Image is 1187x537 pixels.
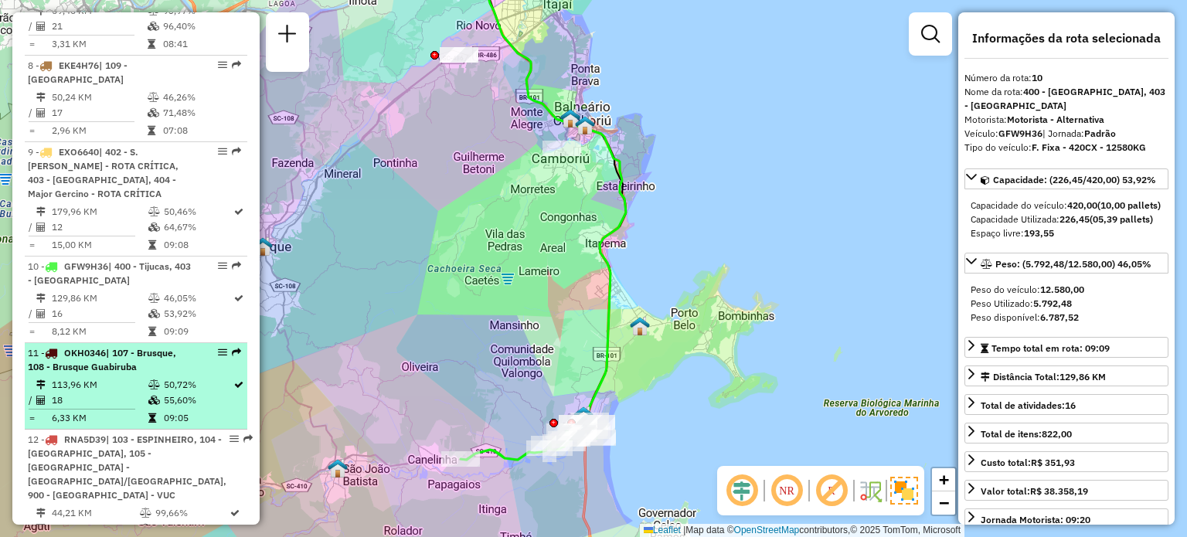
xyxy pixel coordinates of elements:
i: % de utilização da cubagem [140,524,151,533]
i: % de utilização do peso [148,93,159,102]
div: Atividade não roteirizada - GUERRILHA PIZZA [542,141,581,156]
span: | 103 - ESPINHEIRO, 104 - [GEOGRAPHIC_DATA], 105 -[GEOGRAPHIC_DATA] - [GEOGRAPHIC_DATA]/[GEOGRAPH... [28,433,226,501]
strong: R$ 38.358,19 [1030,485,1088,497]
td: 44,21 KM [51,505,139,521]
strong: Motorista - Alternativa [1007,114,1104,125]
td: 17 [51,105,147,121]
i: Tempo total em rota [148,39,155,49]
i: Tempo total em rota [148,413,156,423]
span: Tempo total em rota: 09:09 [991,342,1110,354]
td: / [28,19,36,34]
strong: 16 [1065,399,1076,411]
a: Tempo total em rota: 09:09 [964,337,1168,358]
span: Total de atividades: [981,399,1076,411]
span: EKE4H76 [59,59,99,71]
i: Total de Atividades [36,223,46,232]
strong: 193,55 [1024,227,1054,239]
a: Capacidade: (226,45/420,00) 53,92% [964,168,1168,189]
em: Opções [230,434,239,444]
td: 55,60% [163,393,233,408]
div: Custo total: [981,456,1075,470]
strong: Padrão [1084,127,1116,139]
td: 50,46% [163,204,233,219]
strong: 420,00 [1067,199,1097,211]
td: 20 [51,521,139,536]
td: 12 [51,219,148,235]
a: Zoom out [932,491,955,515]
img: PA PORTO BELO [630,316,650,336]
strong: 6.787,52 [1040,311,1079,323]
td: = [28,237,36,253]
span: + [939,470,949,489]
td: / [28,521,36,536]
i: Rota otimizada [230,508,240,518]
em: Rota exportada [243,434,253,444]
span: | 402 - S. [PERSON_NAME] - ROTA CRÍTICA, 403 - [GEOGRAPHIC_DATA], 404 - Major Gercino - ROTA CRÍTICA [28,146,179,199]
span: | 400 - Tijucas, 403 - [GEOGRAPHIC_DATA] [28,260,191,286]
em: Rota exportada [232,147,241,156]
a: Custo total:R$ 351,93 [964,451,1168,472]
span: 12 - [28,433,226,501]
td: / [28,105,36,121]
img: UDC - Cross Balneário (Simulação) [560,108,580,128]
div: Capacidade Utilizada: [971,212,1162,226]
i: Total de Atividades [36,396,46,405]
i: % de utilização do peso [148,207,160,216]
div: Atividade não roteirizada - MARCELO DE ALMEIDA B [440,47,478,63]
a: Valor total:R$ 38.358,19 [964,480,1168,501]
div: Distância Total: [981,370,1106,384]
i: Tempo total em rota [148,240,156,250]
i: % de utilização da cubagem [148,223,160,232]
td: = [28,410,36,426]
span: EXO6640 [59,146,99,158]
a: Peso: (5.792,48/12.580,00) 46,05% [964,253,1168,274]
img: São João Batista [328,458,348,478]
td: 21 [51,19,147,34]
td: 09:08 [163,237,233,253]
i: Total de Atividades [36,524,46,533]
span: | 107 - Brusque, 108 - Brusque Guabiruba [28,347,176,372]
div: Veículo: [964,127,1168,141]
a: Total de atividades:16 [964,394,1168,415]
img: Exibir/Ocultar setores [890,477,918,505]
i: % de utilização do peso [148,380,160,389]
em: Rota exportada [232,261,241,270]
strong: F. Fixa - 420CX - 12580KG [1032,141,1146,153]
span: | 109 - [GEOGRAPHIC_DATA] [28,59,128,85]
strong: (05,39 pallets) [1090,213,1153,225]
span: 9 - [28,146,179,199]
td: 50,72% [163,377,233,393]
img: Fluxo de ruas [858,478,883,503]
div: Tipo do veículo: [964,141,1168,155]
td: 15,00 KM [51,237,148,253]
i: Distância Total [36,207,46,216]
strong: (10,00 pallets) [1097,199,1161,211]
em: Rota exportada [232,348,241,357]
td: = [28,324,36,339]
em: Rota exportada [232,60,241,70]
div: Peso Utilizado: [971,297,1162,311]
td: 71,48% [162,105,240,121]
i: Rota otimizada [234,380,243,389]
td: 8,12 KM [51,324,148,339]
td: 53,92% [163,306,233,321]
td: 50,24 KM [51,90,147,105]
i: Distância Total [36,508,46,518]
span: 129,86 KM [1059,371,1106,382]
td: 64,67% [163,219,233,235]
td: / [28,219,36,235]
i: Rota otimizada [234,207,243,216]
td: 18 [51,393,148,408]
a: OpenStreetMap [734,525,800,535]
i: Distância Total [36,93,46,102]
a: Distância Total:129,86 KM [964,365,1168,386]
div: Atividade não roteirizada - MERCADO FELICIANO LT [559,415,597,430]
div: Motorista: [964,113,1168,127]
span: Exibir rótulo [813,472,850,509]
i: Total de Atividades [36,309,46,318]
td: = [28,123,36,138]
span: Peso: (5.792,48/12.580,00) 46,05% [995,258,1151,270]
strong: GFW9H36 [998,127,1042,139]
strong: 400 - [GEOGRAPHIC_DATA], 403 - [GEOGRAPHIC_DATA] [964,86,1165,111]
strong: 10 [1032,72,1042,83]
